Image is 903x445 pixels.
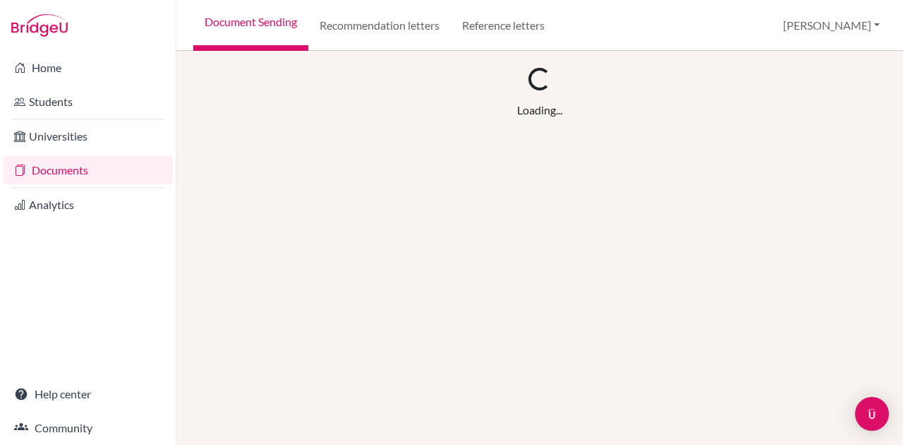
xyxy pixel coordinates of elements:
div: Loading... [517,102,562,119]
button: [PERSON_NAME] [777,12,886,39]
a: Help center [3,380,173,408]
div: Open Intercom Messenger [855,397,889,431]
a: Universities [3,122,173,150]
a: Community [3,414,173,442]
img: Bridge-U [11,14,68,37]
a: Documents [3,156,173,184]
a: Home [3,54,173,82]
a: Students [3,88,173,116]
a: Analytics [3,191,173,219]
